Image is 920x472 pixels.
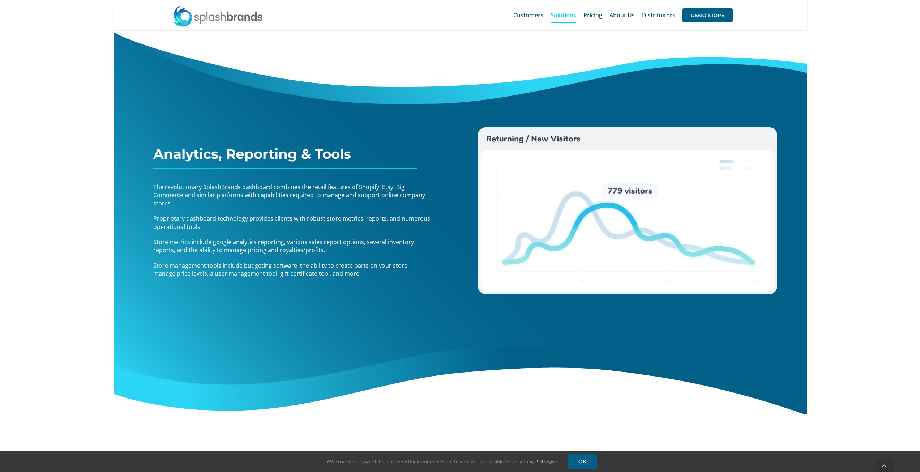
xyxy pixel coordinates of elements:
[153,214,430,230] span: Proprietary dashboard technology provides clients with robust store metrics, reports, and numerou...
[153,183,425,207] span: The revolutionary SplashBrands dashboard combines the retail features of Shopify, Etsy, Big Comme...
[642,4,675,27] a: Distributors
[568,454,597,469] a: OK
[513,12,543,18] span: Customers
[153,146,351,162] span: Analytics, Reporting & Tools
[323,458,557,465] span: Hi! We use cookies, which help us show things more relevant to you. You can disable this in setti...
[609,12,635,18] span: About Us
[513,4,733,27] nav: Main Menu Sticky
[583,12,602,18] span: Pricing
[642,12,675,18] span: Distributors
[153,261,409,277] span: Store management tools include budgeting software, the ability to create parts on your store, man...
[513,4,543,27] a: Customers
[583,4,602,27] a: Pricing
[153,238,414,254] span: Store metrics include google analytics reporting, various sales report options, several inventory...
[537,458,557,465] a: Settings
[682,8,733,22] span: DEMO STORE
[173,5,263,27] img: SplashBrands.com Logo
[551,12,576,18] span: Solutions
[682,4,733,27] a: DEMO STORE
